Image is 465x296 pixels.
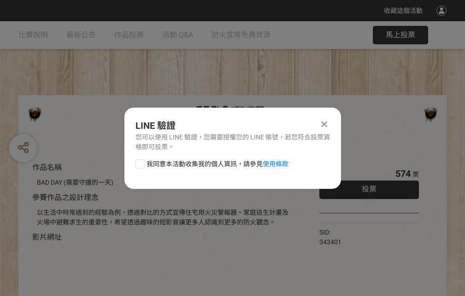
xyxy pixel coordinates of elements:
span: SID: 343401 [319,229,341,246]
iframe: Facebook Share [344,228,390,237]
a: 防火宣導免費資源 [212,21,271,49]
button: 馬上投票 [373,26,428,44]
span: 574 [395,168,411,179]
div: LINE 驗證 [135,119,330,133]
span: 比賽說明 [18,30,48,39]
span: 收藏這個活動 [384,7,423,14]
a: 使用條款 [263,160,288,168]
span: 票 [412,171,419,178]
div: 以生活中時常遇到的經驗為例，透過對比的方式宣傳住宅用火災警報器、家庭逃生計畫及火場中避難求生的重要性，希望透過趣味的短影音讓更多人認識到更多的防火觀念。 [37,208,292,227]
span: 作品名稱 [32,163,62,172]
div: 您可以使用 LINE 驗證，您需要授權您的 LINE 帳號，若您符合投票資格即可投票。 [135,133,330,152]
span: 作品投票 [114,30,144,39]
a: 比賽說明 [18,21,48,49]
a: 活動 Q&A [162,21,193,49]
span: 防火宣導免費資源 [212,30,271,39]
span: 投票 [362,185,377,193]
span: 馬上投票 [386,30,415,39]
span: 活動 Q&A [162,30,193,39]
span: 最新公告 [66,30,96,39]
a: 作品投票 [114,21,144,49]
div: BAD DAY (需要守護的一天) [37,178,292,187]
span: 影片網址 [32,233,62,242]
a: 最新公告 [66,21,96,49]
span: 參賽作品之設計理念 [32,193,99,202]
span: 我同意本活動收集我的個人資訊，請參見 [147,159,288,169]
